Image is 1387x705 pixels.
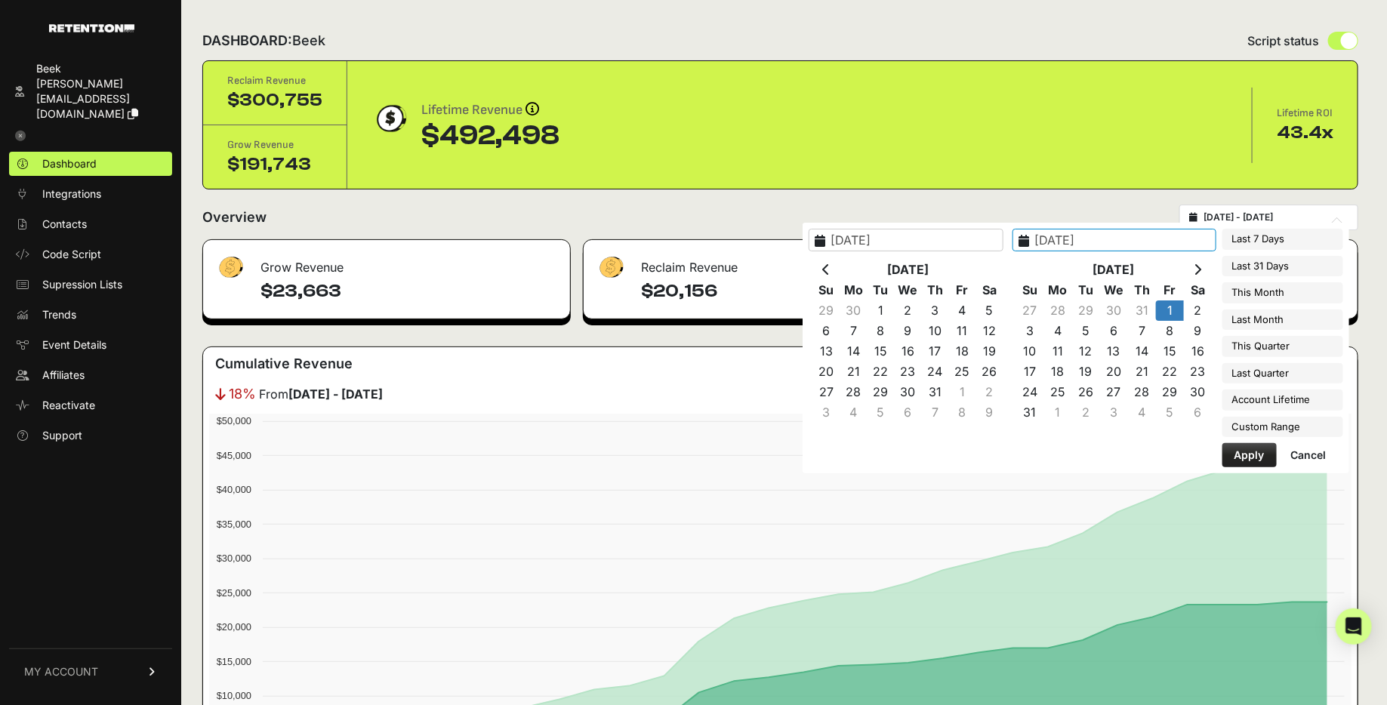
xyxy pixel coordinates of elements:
[202,207,267,228] h2: Overview
[1222,363,1343,384] li: Last Quarter
[867,382,894,402] td: 29
[371,100,409,137] img: dollar-coin-05c43ed7efb7bc0c12610022525b4bbbb207c7efeef5aecc26f025e68dcafac9.png
[36,77,130,120] span: [PERSON_NAME][EMAIL_ADDRESS][DOMAIN_NAME]
[215,253,245,282] img: fa-dollar-13500eef13a19c4ab2b9ed9ad552e47b0d9fc28b02b83b90ba0e00f96d6372e9.png
[1128,280,1156,300] th: Th
[1222,417,1343,438] li: Custom Range
[217,587,251,599] text: $25,000
[1016,382,1043,402] td: 24
[24,664,98,679] span: MY ACCOUNT
[840,362,867,382] td: 21
[1128,362,1156,382] td: 21
[894,402,921,423] td: 6
[812,300,840,321] td: 29
[229,383,256,405] span: 18%
[260,279,558,303] h4: $23,663
[9,242,172,266] a: Code Script
[894,321,921,341] td: 9
[9,152,172,176] a: Dashboard
[812,382,840,402] td: 27
[976,382,1003,402] td: 2
[921,341,948,362] td: 17
[1279,443,1339,467] button: Cancel
[1156,402,1184,423] td: 5
[42,217,87,232] span: Contacts
[1100,402,1128,423] td: 3
[867,300,894,321] td: 1
[867,402,894,423] td: 5
[948,362,976,382] td: 25
[42,156,97,171] span: Dashboard
[9,57,172,126] a: Beek [PERSON_NAME][EMAIL_ADDRESS][DOMAIN_NAME]
[948,402,976,423] td: 8
[217,519,251,530] text: $35,000
[1044,321,1072,341] td: 4
[976,280,1003,300] th: Sa
[9,423,172,448] a: Support
[1016,362,1043,382] td: 17
[921,321,948,341] td: 10
[1156,300,1184,321] td: 1
[1016,280,1043,300] th: Su
[42,186,101,202] span: Integrations
[1016,321,1043,341] td: 3
[1072,300,1100,321] td: 29
[1100,382,1128,402] td: 27
[421,121,559,151] div: $492,498
[217,450,251,461] text: $45,000
[217,621,251,633] text: $20,000
[1184,362,1212,382] td: 23
[1222,282,1343,303] li: This Month
[42,368,85,383] span: Affiliates
[9,648,172,694] a: MY ACCOUNT
[840,382,867,402] td: 28
[227,137,322,152] div: Grow Revenue
[921,280,948,300] th: Th
[202,30,325,51] h2: DASHBOARD:
[1044,280,1072,300] th: Mo
[921,382,948,402] td: 31
[215,353,353,374] h3: Cumulative Revenue
[227,73,322,88] div: Reclaim Revenue
[867,321,894,341] td: 8
[1016,300,1043,321] td: 27
[894,362,921,382] td: 23
[1044,362,1072,382] td: 18
[1184,402,1212,423] td: 6
[1128,402,1156,423] td: 4
[227,88,322,112] div: $300,755
[36,61,166,76] div: Beek
[288,386,383,402] strong: [DATE] - [DATE]
[292,32,325,48] span: Beek
[812,341,840,362] td: 13
[1222,309,1343,331] li: Last Month
[921,402,948,423] td: 7
[976,362,1003,382] td: 26
[584,240,964,285] div: Reclaim Revenue
[1184,280,1212,300] th: Sa
[1128,341,1156,362] td: 14
[812,362,840,382] td: 20
[421,100,559,121] div: Lifetime Revenue
[948,300,976,321] td: 4
[1072,321,1100,341] td: 5
[1277,106,1333,121] div: Lifetime ROI
[1100,300,1128,321] td: 30
[1247,32,1319,50] span: Script status
[217,415,251,426] text: $50,000
[976,402,1003,423] td: 9
[976,341,1003,362] td: 19
[1100,280,1128,300] th: We
[1072,341,1100,362] td: 12
[1336,608,1372,645] div: Open Intercom Messenger
[840,341,867,362] td: 14
[9,212,172,236] a: Contacts
[42,307,76,322] span: Trends
[976,321,1003,341] td: 12
[840,300,867,321] td: 30
[1156,321,1184,341] td: 8
[976,300,1003,321] td: 5
[259,385,383,403] span: From
[9,182,172,206] a: Integrations
[1044,260,1185,280] th: [DATE]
